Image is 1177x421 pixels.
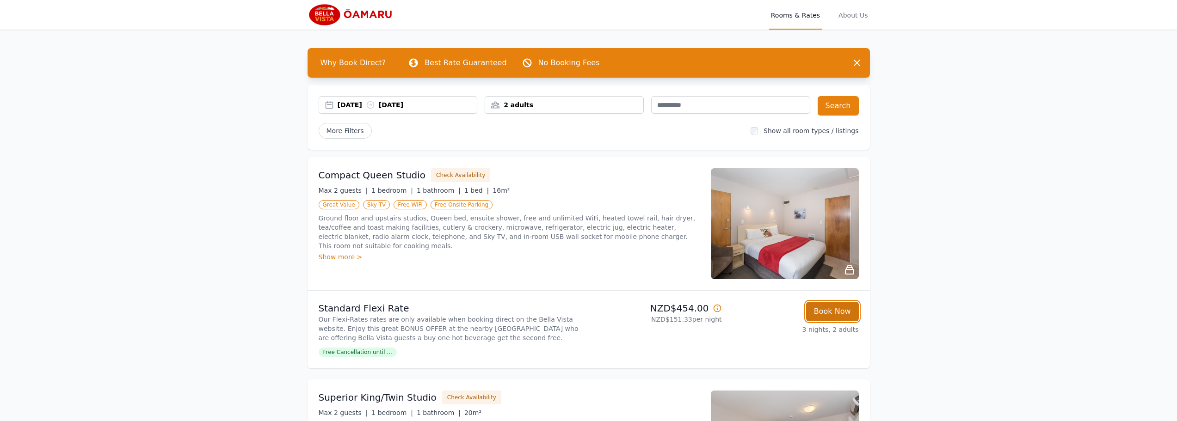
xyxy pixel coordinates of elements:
span: 16m² [493,187,510,194]
span: Free Onsite Parking [431,200,493,209]
p: Best Rate Guaranteed [425,57,506,68]
h3: Superior King/Twin Studio [319,391,437,404]
label: Show all room types / listings [764,127,858,134]
img: Bella Vista Oamaru [308,4,396,26]
p: Standard Flexi Rate [319,302,585,315]
span: Free Cancellation until ... [319,348,397,357]
span: 1 bedroom | [371,187,413,194]
span: 20m² [464,409,481,416]
p: Ground floor and upstairs studios, Queen bed, ensuite shower, free and unlimited WiFi, heated tow... [319,214,700,250]
p: NZD$454.00 [592,302,722,315]
p: No Booking Fees [538,57,600,68]
span: More Filters [319,123,372,139]
div: 2 adults [485,100,643,110]
div: Show more > [319,252,700,262]
span: 1 bed | [464,187,489,194]
button: Search [818,96,859,116]
p: NZD$151.33 per night [592,315,722,324]
button: Check Availability [442,390,501,404]
h3: Compact Queen Studio [319,169,426,182]
span: 1 bathroom | [417,187,461,194]
span: Why Book Direct? [313,54,394,72]
button: Check Availability [431,168,490,182]
span: 1 bathroom | [417,409,461,416]
p: Our Flexi-Rates rates are only available when booking direct on the Bella Vista website. Enjoy th... [319,315,585,342]
span: Free WiFi [394,200,427,209]
span: Sky TV [363,200,390,209]
div: [DATE] [DATE] [338,100,477,110]
span: 1 bedroom | [371,409,413,416]
span: Max 2 guests | [319,409,368,416]
span: Great Value [319,200,359,209]
button: Book Now [806,302,859,321]
p: 3 nights, 2 adults [729,325,859,334]
span: Max 2 guests | [319,187,368,194]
